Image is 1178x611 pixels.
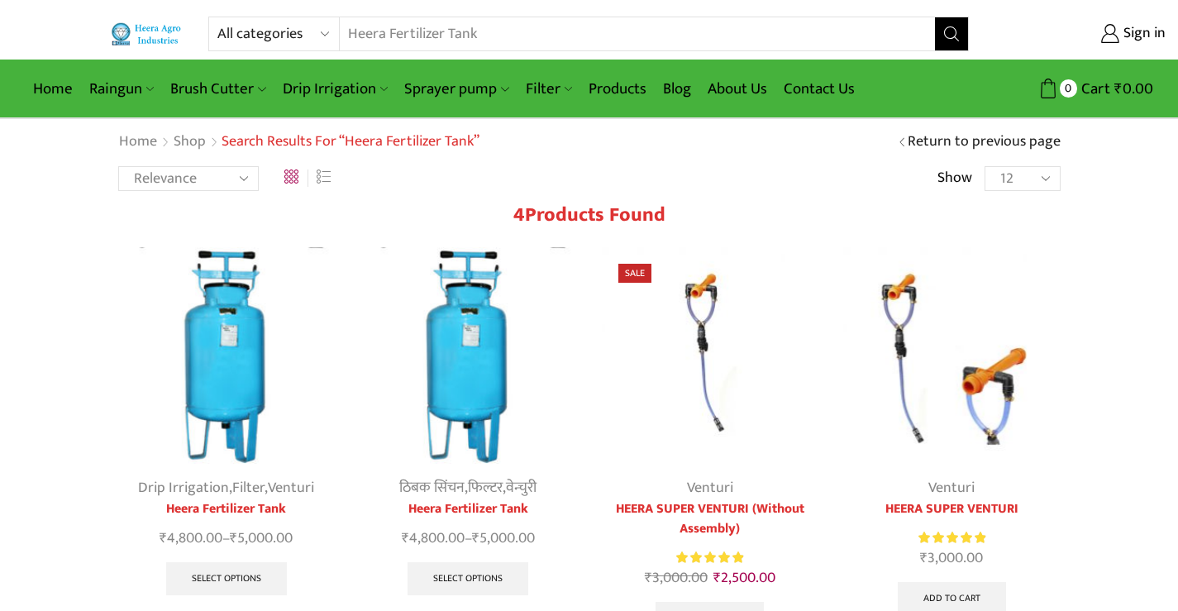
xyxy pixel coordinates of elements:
[928,475,975,500] a: Venturi
[160,526,167,551] span: ₹
[222,133,479,151] h1: Search results for “Heera Fertilizer Tank”
[645,566,652,590] span: ₹
[713,566,721,590] span: ₹
[25,69,81,108] a: Home
[1114,76,1123,102] span: ₹
[1114,76,1153,102] bdi: 0.00
[268,475,314,500] a: Venturi
[920,546,983,570] bdi: 3,000.00
[162,69,274,108] a: Brush Cutter
[118,131,158,153] a: Home
[676,549,743,566] div: Rated 5.00 out of 5
[506,475,537,500] a: वेन्चुरी
[775,69,863,108] a: Contact Us
[118,477,336,499] div: , ,
[699,69,775,108] a: About Us
[655,69,699,108] a: Blog
[908,131,1061,153] a: Return to previous page
[472,526,535,551] bdi: 5,000.00
[340,17,915,50] input: Search for...
[402,526,409,551] span: ₹
[713,566,775,590] bdi: 2,500.00
[118,131,479,153] nav: Breadcrumb
[472,526,479,551] span: ₹
[81,69,162,108] a: Raingun
[274,69,396,108] a: Drip Irrigation
[843,499,1061,519] a: HEERA SUPER VENTURI
[232,475,265,500] a: Filter
[645,566,708,590] bdi: 3,000.00
[985,74,1153,104] a: 0 Cart ₹0.00
[408,562,528,595] a: Select options for “Heera Fertilizer Tank”
[1060,79,1077,97] span: 0
[138,475,229,500] a: Drip Irrigation
[602,499,819,539] a: HEERA SUPER VENTURI (Without Assembly)
[937,168,972,189] span: Show
[399,475,465,500] a: ठिबक सिंचन
[517,69,580,108] a: Filter
[920,546,928,570] span: ₹
[230,526,293,551] bdi: 5,000.00
[118,499,336,519] a: Heera Fertilizer Tank
[166,562,287,595] a: Select options for “Heera Fertilizer Tank”
[513,198,525,232] span: 4
[360,247,577,465] img: Heera Fertilizer Tank
[687,475,733,500] a: Venturi
[618,264,651,283] span: Sale
[918,529,985,547] span: Rated out of 5
[468,475,503,500] a: फिल्टर
[1077,78,1110,100] span: Cart
[676,549,743,566] span: Rated out of 5
[525,198,665,232] span: Products found
[1119,23,1166,45] span: Sign in
[360,499,577,519] a: Heera Fertilizer Tank
[173,131,207,153] a: Shop
[935,17,968,50] button: Search button
[118,527,336,550] span: –
[580,69,655,108] a: Products
[918,529,985,547] div: Rated 5.00 out of 5
[402,526,465,551] bdi: 4,800.00
[602,247,819,465] img: Heera Super Venturi
[994,19,1166,49] a: Sign in
[843,247,1061,465] img: Heera Super Venturi
[360,477,577,499] div: , ,
[396,69,517,108] a: Sprayer pump
[160,526,222,551] bdi: 4,800.00
[230,526,237,551] span: ₹
[118,247,336,465] img: Heera Fertilizer Tank
[118,166,259,191] select: Shop order
[360,527,577,550] span: –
